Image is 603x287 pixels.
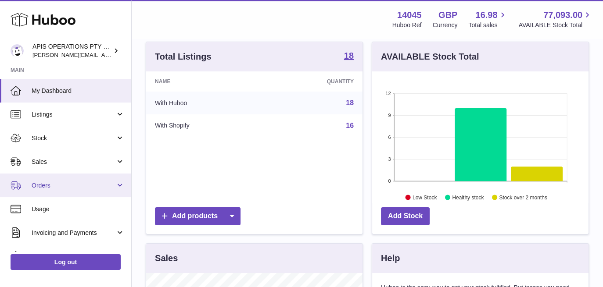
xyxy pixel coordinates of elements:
[155,252,178,264] h3: Sales
[32,87,125,95] span: My Dashboard
[344,51,354,60] strong: 18
[32,43,111,59] div: APIS OPERATIONS PTY LTD, T/A HONEY FOR LIFE
[11,44,24,57] img: david.ryan@honeyforlife.com.au
[385,91,391,96] text: 12
[433,21,458,29] div: Currency
[32,205,125,213] span: Usage
[32,110,115,119] span: Listings
[381,207,430,225] a: Add Stock
[413,194,437,200] text: Low Stock
[468,9,507,29] a: 16.98 Total sales
[146,71,263,92] th: Name
[518,9,592,29] a: 77,093.00 AVAILABLE Stock Total
[388,113,391,118] text: 9
[344,51,354,62] a: 18
[388,178,391,184] text: 0
[388,135,391,140] text: 6
[388,156,391,162] text: 3
[381,51,479,63] h3: AVAILABLE Stock Total
[452,194,484,200] text: Healthy stock
[32,51,223,58] span: [PERSON_NAME][EMAIL_ADDRESS][PERSON_NAME][DOMAIN_NAME]
[155,207,240,225] a: Add products
[32,229,115,237] span: Invoicing and Payments
[146,92,263,114] td: With Huboo
[146,114,263,137] td: With Shopify
[499,194,547,200] text: Stock over 2 months
[381,252,400,264] h3: Help
[155,51,212,63] h3: Total Listings
[438,9,457,21] strong: GBP
[346,122,354,129] a: 16
[475,9,497,21] span: 16.98
[263,71,363,92] th: Quantity
[32,181,115,190] span: Orders
[346,99,354,106] a: 18
[468,21,507,29] span: Total sales
[392,21,422,29] div: Huboo Ref
[397,9,422,21] strong: 14045
[11,254,121,270] a: Log out
[32,158,115,166] span: Sales
[543,9,582,21] span: 77,093.00
[518,21,592,29] span: AVAILABLE Stock Total
[32,134,115,142] span: Stock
